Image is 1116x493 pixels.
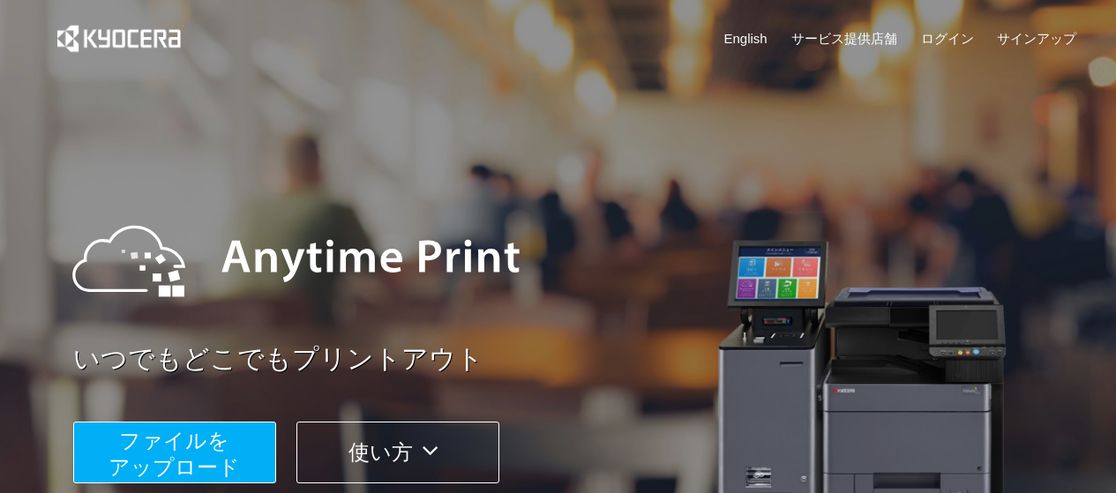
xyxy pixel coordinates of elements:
a: English [724,29,768,48]
a: サービス提供店舗 [791,29,897,48]
a: サインアップ [997,29,1076,48]
button: ファイルを​​アップロード [73,422,276,483]
a: いつでもどこでもプリントアウト [73,340,1088,378]
a: ログイン [921,29,974,48]
button: 使い方 [296,422,499,483]
span: ファイルを ​​アップロード [109,429,240,479]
